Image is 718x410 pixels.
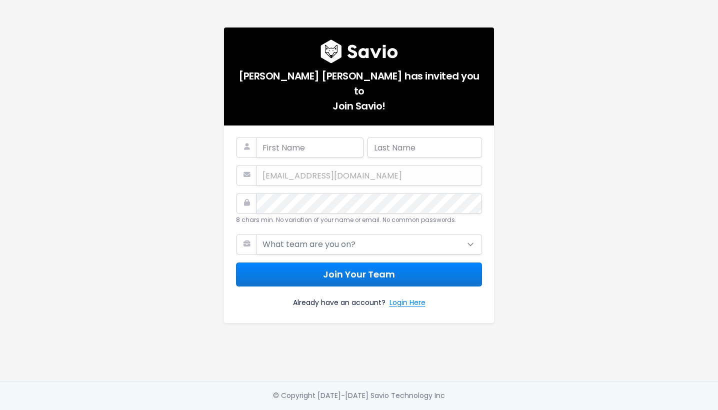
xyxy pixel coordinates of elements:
[273,389,445,402] div: © Copyright [DATE]-[DATE] Savio Technology Inc
[367,137,482,157] input: Last Name
[389,296,425,311] a: Login Here
[236,286,482,311] div: Already have an account?
[236,216,456,224] small: 8 chars min. No variation of your name or email. No common passwords.
[320,39,398,63] img: logo600x187.a314fd40982d.png
[236,262,482,287] button: Join Your Team
[236,63,482,113] h5: [PERSON_NAME] [PERSON_NAME] has invited you to Join Savio!
[256,137,363,157] input: First Name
